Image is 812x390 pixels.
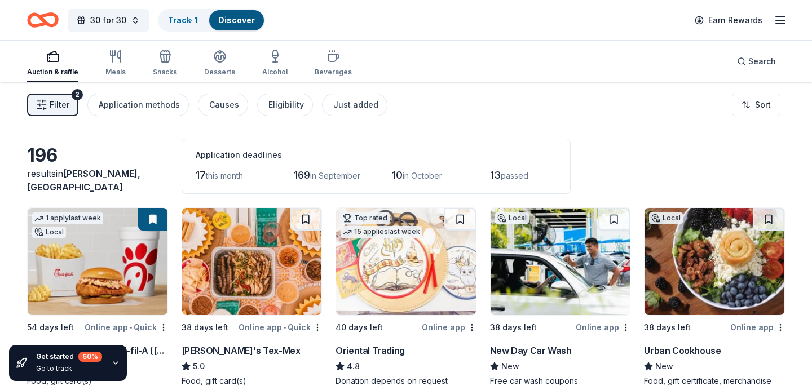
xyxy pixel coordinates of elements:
a: Image for Chick-fil-A (Hoover)1 applylast weekLocal54 days leftOnline app•Quick[DEMOGRAPHIC_DATA]... [27,207,168,387]
div: 38 days left [182,321,228,334]
div: Meals [105,68,126,77]
button: 30 for 30 [68,9,149,32]
a: Image for New Day Car WashLocal38 days leftOnline appNew Day Car WashNewFree car wash coupons [490,207,631,387]
div: Application methods [99,98,180,112]
span: 10 [392,169,403,181]
button: Eligibility [257,94,313,116]
div: New Day Car Wash [490,344,572,357]
button: Sort [732,94,780,116]
div: Online app [422,320,476,334]
a: Image for Urban CookhouseLocal38 days leftOnline appUrban CookhouseNewFood, gift certificate, mer... [644,207,785,387]
div: Alcohol [262,68,288,77]
div: Local [649,212,683,224]
div: Online app Quick [85,320,168,334]
span: 169 [294,169,310,181]
div: 2 [72,89,83,100]
div: results [27,167,168,194]
span: 30 for 30 [90,14,126,27]
div: Food, gift card(s) [182,375,323,387]
img: Image for Chuy's Tex-Mex [182,208,322,315]
div: [PERSON_NAME]'s Tex-Mex [182,344,301,357]
button: Causes [198,94,248,116]
div: Top rated [341,212,390,224]
div: Application deadlines [196,148,557,162]
span: Sort [755,98,771,112]
div: Free car wash coupons [490,375,631,387]
span: 4.8 [347,360,360,373]
div: 54 days left [27,321,74,334]
button: Meals [105,45,126,82]
div: Local [32,227,66,238]
button: Track· 1Discover [158,9,265,32]
div: Urban Cookhouse [644,344,721,357]
div: 38 days left [490,321,537,334]
a: Track· 1 [168,15,198,25]
div: Online app [730,320,785,334]
img: Image for Chick-fil-A (Hoover) [28,208,167,315]
div: 60 % [78,352,102,362]
button: Just added [322,94,387,116]
button: Alcohol [262,45,288,82]
div: Causes [209,98,239,112]
div: 40 days left [336,321,383,334]
img: Image for New Day Car Wash [491,208,630,315]
div: Snacks [153,68,177,77]
span: in September [310,171,360,180]
span: 5.0 [193,360,205,373]
div: Online app Quick [239,320,322,334]
span: passed [501,171,528,180]
span: 17 [196,169,206,181]
div: 1 apply last week [32,212,103,224]
div: 15 applies last week [341,226,422,238]
button: Search [728,50,785,73]
button: Application methods [87,94,189,116]
span: [PERSON_NAME], [GEOGRAPHIC_DATA] [27,168,140,193]
a: Discover [218,15,255,25]
span: Search [748,55,776,68]
div: Oriental Trading [336,344,405,357]
div: Local [495,212,529,224]
button: Desserts [204,45,235,82]
span: in [27,168,140,193]
div: Eligibility [268,98,304,112]
span: • [130,323,132,332]
div: Beverages [315,68,352,77]
div: Auction & raffle [27,68,78,77]
div: Just added [333,98,378,112]
span: 13 [490,169,501,181]
span: • [284,323,286,332]
span: this month [206,171,243,180]
img: Image for Urban Cookhouse [645,208,784,315]
a: Earn Rewards [688,10,769,30]
div: 196 [27,144,168,167]
div: Get started [36,352,102,362]
span: in October [403,171,442,180]
button: Auction & raffle [27,45,78,82]
span: Filter [50,98,69,112]
div: 38 days left [644,321,691,334]
button: Beverages [315,45,352,82]
div: Food, gift certificate, merchandise [644,375,785,387]
div: Desserts [204,68,235,77]
span: New [501,360,519,373]
span: New [655,360,673,373]
div: Online app [576,320,630,334]
button: Filter2 [27,94,78,116]
button: Snacks [153,45,177,82]
a: Image for Chuy's Tex-Mex38 days leftOnline app•Quick[PERSON_NAME]'s Tex-Mex5.0Food, gift card(s) [182,207,323,387]
img: Image for Oriental Trading [336,208,476,315]
a: Image for Oriental TradingTop rated15 applieslast week40 days leftOnline appOriental Trading4.8Do... [336,207,476,387]
a: Home [27,7,59,33]
div: Go to track [36,364,102,373]
div: Donation depends on request [336,375,476,387]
